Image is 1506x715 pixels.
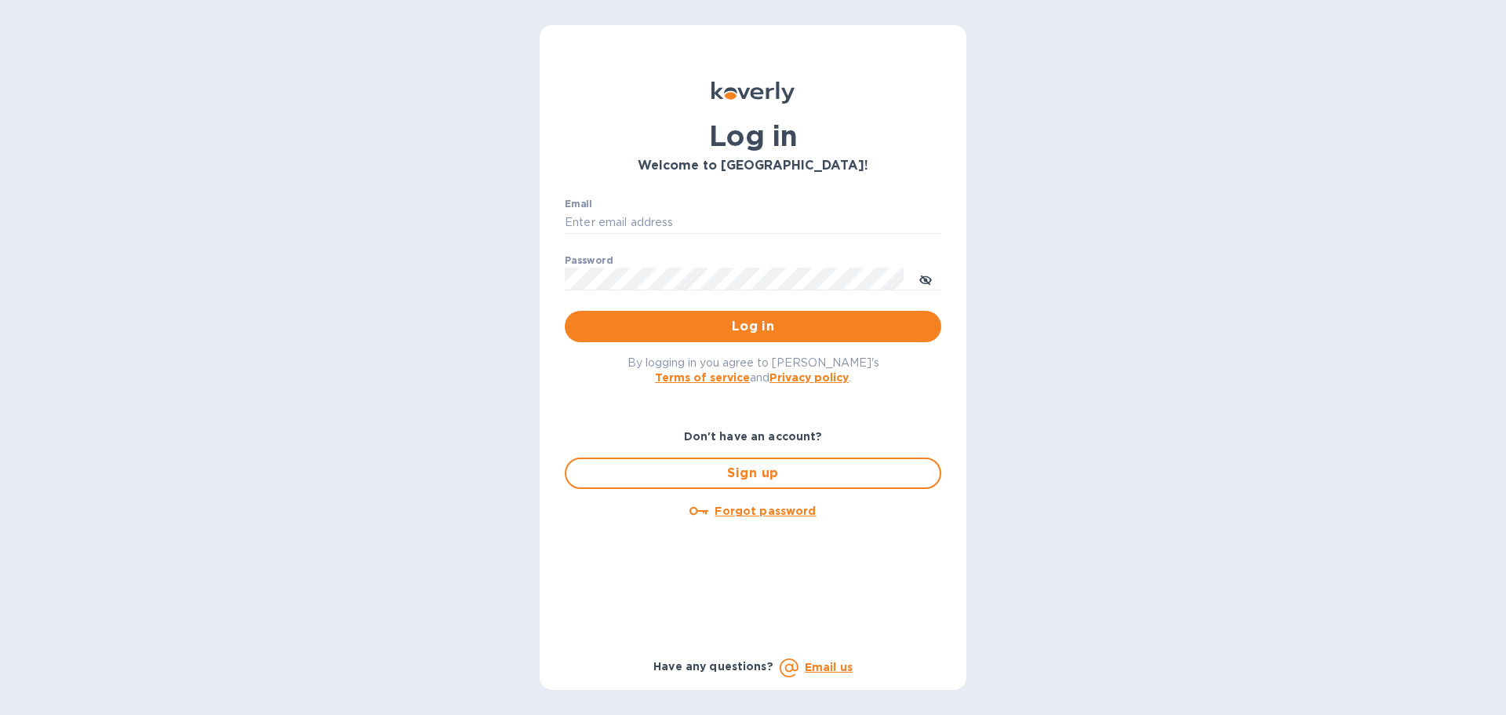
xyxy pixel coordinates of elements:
[565,458,941,489] button: Sign up
[769,371,849,384] a: Privacy policy
[565,119,941,152] h1: Log in
[711,82,795,104] img: Koverly
[715,505,816,517] u: Forgot password
[565,311,941,342] button: Log in
[565,211,941,235] input: Enter email address
[577,317,929,336] span: Log in
[805,661,853,673] a: Email us
[627,356,879,384] span: By logging in you agree to [PERSON_NAME]'s and .
[655,371,750,384] a: Terms of service
[565,256,613,265] label: Password
[579,464,927,483] span: Sign up
[565,199,592,209] label: Email
[653,660,773,673] b: Have any questions?
[565,159,941,173] h3: Welcome to [GEOGRAPHIC_DATA]!
[684,430,823,443] b: Don't have an account?
[910,263,941,294] button: toggle password visibility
